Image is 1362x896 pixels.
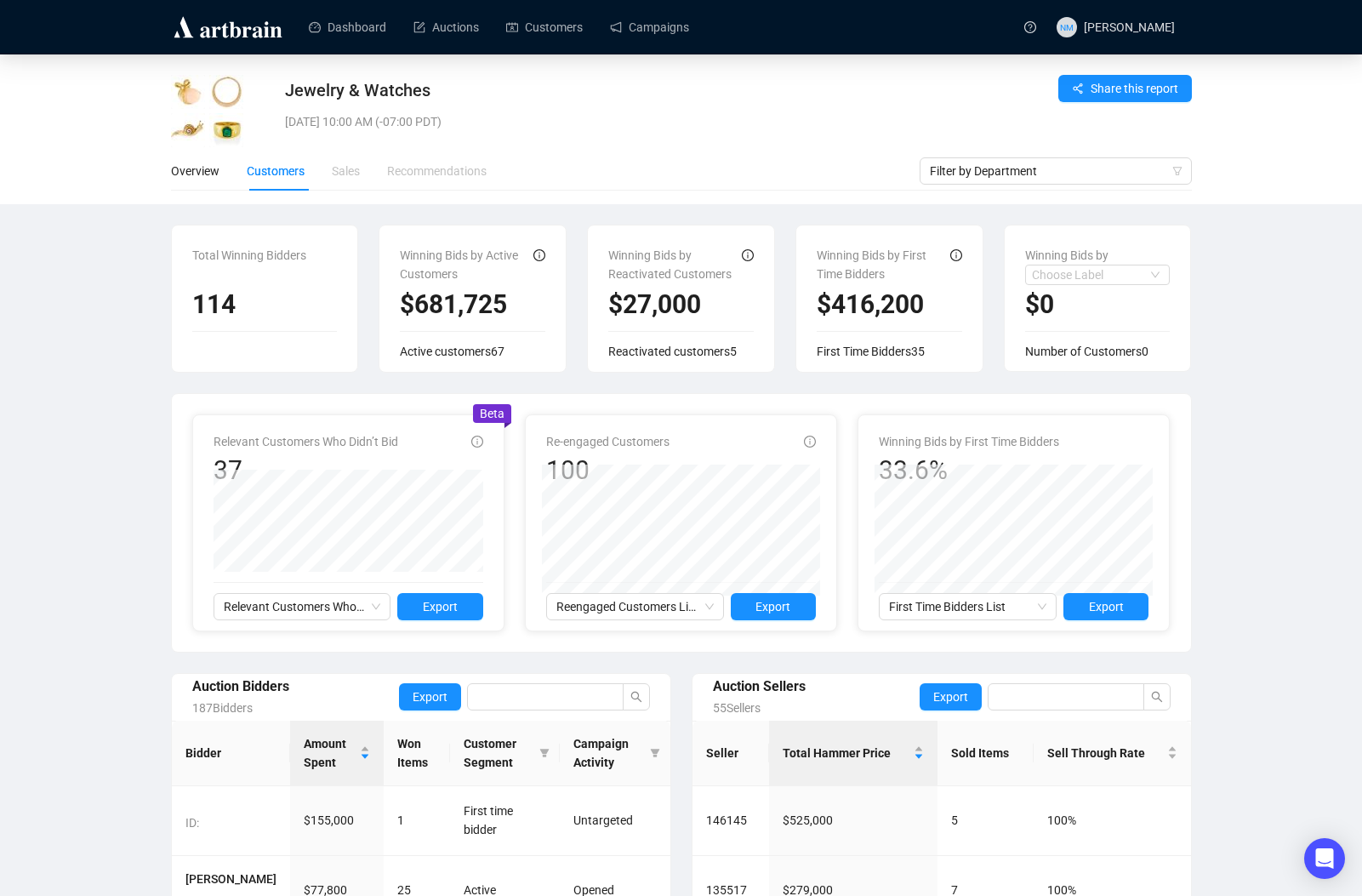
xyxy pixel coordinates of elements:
img: 3_01.jpg [171,113,205,147]
span: Export [413,688,447,706]
span: [PERSON_NAME] [1084,20,1175,34]
span: Amount Spent [304,734,357,772]
h2: $27,000 [608,288,754,321]
button: Export [920,683,982,711]
span: filter [650,748,660,758]
span: Reengaged Customers List [556,594,714,619]
span: Filter by Department [930,158,1182,184]
span: Share this report [1091,79,1178,98]
button: Export [399,683,461,711]
td: $155,000 [290,786,385,856]
button: Export [731,593,816,620]
span: share-alt [1072,83,1084,94]
div: Customers [247,162,305,180]
div: [DATE] 10:00 AM (-07:00 PDT) [285,112,911,131]
span: question-circle [1024,21,1036,33]
span: info-circle [533,249,545,261]
h2: $0 [1025,288,1171,321]
span: Sell Through Rate [1047,744,1163,762]
span: info-circle [471,436,483,448]
span: ID: [185,816,199,830]
h2: $416,200 [817,288,962,321]
span: Winning Bids by [1025,248,1108,262]
span: Export [423,597,458,616]
td: 5 [937,786,1034,856]
span: 55 Sellers [713,701,761,715]
span: search [1151,691,1163,703]
span: Export [1089,597,1124,616]
div: Winning Bids by Reactivated Customers [608,246,742,278]
span: Campaign Activity [573,734,642,772]
td: $525,000 [769,786,937,856]
div: Auction Sellers [713,676,920,697]
td: 1 [384,786,450,856]
span: First Time Bidders List [889,594,1046,619]
a: Dashboard [309,5,386,49]
h4: [PERSON_NAME] [185,870,276,888]
td: Untargeted [560,786,670,856]
div: Total Winning Bidders [192,246,338,278]
span: First Time Bidders 35 [817,345,925,358]
span: Beta [480,407,504,420]
div: Sales [332,162,360,180]
span: 187 Bidders [192,701,253,715]
th: Seller [692,721,770,786]
span: filter [536,731,553,775]
span: filter [539,748,550,758]
div: 37 [214,454,398,487]
span: Reactivated customers 5 [608,345,737,358]
img: 2_01.jpg [209,75,243,109]
img: logo [171,14,285,41]
span: Winning Bids by First Time Bidders [879,435,1059,448]
td: First time bidder [450,786,560,856]
span: search [630,691,642,703]
span: info-circle [742,249,754,261]
span: Re-engaged Customers [546,435,670,448]
button: Export [397,593,482,620]
div: 100 [546,454,670,487]
div: Auction Bidders [192,676,399,697]
div: Recommendations [387,162,487,180]
th: Sell Through Rate [1034,721,1190,786]
button: Export [1063,593,1148,620]
button: Share this report [1058,75,1192,102]
th: Amount Spent [290,721,385,786]
a: Campaigns [610,5,689,49]
div: Winning Bids by Active Customers [400,246,533,278]
span: Active customers 67 [400,345,504,358]
span: Export [933,688,968,706]
span: NM [1060,20,1074,33]
img: 4_01.jpg [209,113,243,147]
div: Overview [171,162,219,180]
div: Jewelry & Watches [285,78,911,102]
span: filter [647,731,664,775]
div: Winning Bids by First Time Bidders [817,246,950,278]
a: Customers [506,5,583,49]
th: Sold Items [937,721,1034,786]
a: Auctions [413,5,479,49]
td: 146145 [692,786,770,856]
span: info-circle [804,436,816,448]
span: Number of Customers 0 [1025,345,1148,358]
span: info-circle [950,249,962,261]
span: Relevant Customers Who Didn’t Bid [224,594,381,619]
th: Bidder [172,721,290,786]
td: 100% [1034,786,1190,856]
th: Won Items [384,721,450,786]
span: Total Hammer Price [783,744,910,762]
th: Total Hammer Price [769,721,937,786]
div: 33.6% [879,454,1059,487]
span: Relevant Customers Who Didn’t Bid [214,435,398,448]
div: Open Intercom Messenger [1304,838,1345,879]
span: Customer Segment [464,734,533,772]
span: Export [755,597,790,616]
h2: $681,725 [400,288,545,321]
img: 1_01.jpg [171,75,205,109]
h2: 114 [192,288,338,321]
